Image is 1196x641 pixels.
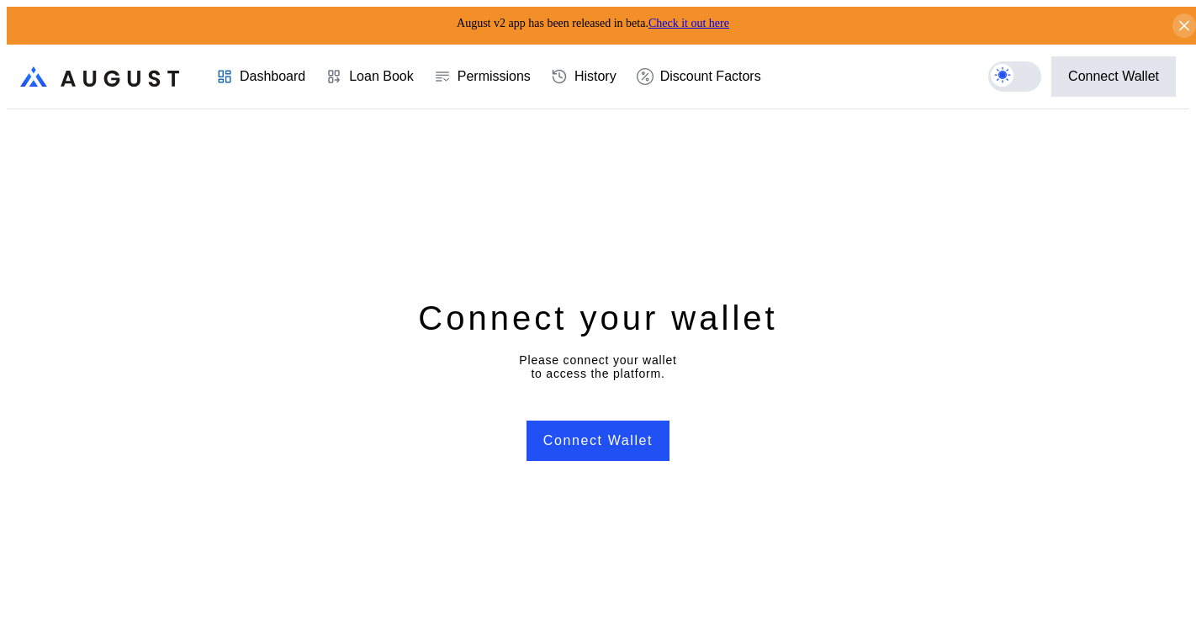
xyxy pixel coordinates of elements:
[660,69,761,84] div: Discount Factors
[349,69,414,84] div: Loan Book
[648,17,729,29] a: Check it out here
[527,421,669,461] button: Connect Wallet
[627,45,771,108] a: Discount Factors
[1068,69,1159,84] div: Connect Wallet
[315,45,424,108] a: Loan Book
[519,353,676,380] div: Please connect your wallet to access the platform.
[424,45,541,108] a: Permissions
[206,45,315,108] a: Dashboard
[457,17,729,29] span: August v2 app has been released in beta.
[458,69,531,84] div: Permissions
[418,296,777,340] div: Connect your wallet
[541,45,627,108] a: History
[240,69,305,84] div: Dashboard
[574,69,617,84] div: History
[1051,56,1176,97] button: Connect Wallet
